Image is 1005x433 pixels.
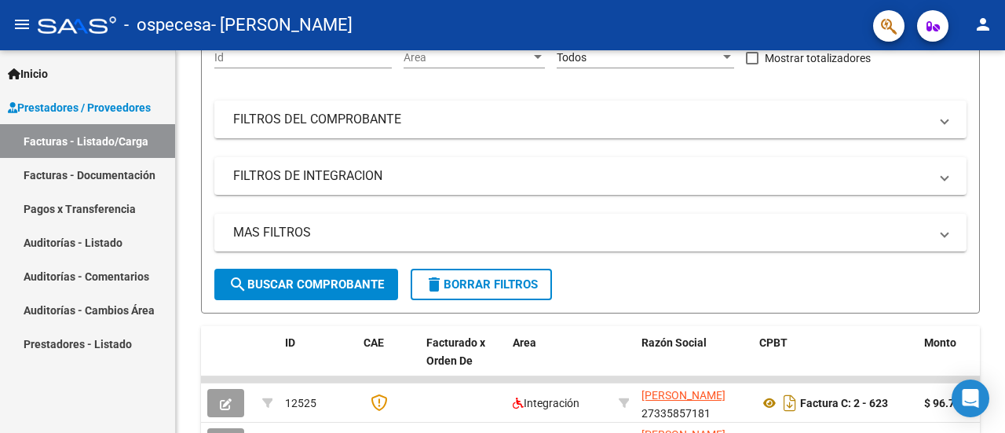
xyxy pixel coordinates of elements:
[357,326,420,395] datatable-header-cell: CAE
[952,380,989,417] div: Open Intercom Messenger
[124,8,211,42] span: - ospecesa
[557,51,587,64] span: Todos
[214,214,967,251] mat-expansion-panel-header: MAS FILTROS
[780,391,800,416] i: Descargar documento
[8,65,48,83] span: Inicio
[214,101,967,138] mat-expansion-panel-header: FILTROS DEL COMPROBANTE
[641,389,725,402] span: [PERSON_NAME]
[506,326,612,395] datatable-header-cell: Area
[924,336,956,349] span: Monto
[641,387,747,420] div: 27335857181
[425,277,538,292] span: Borrar Filtros
[233,111,929,128] mat-panel-title: FILTROS DEL COMPROBANTE
[425,275,444,294] mat-icon: delete
[285,336,295,349] span: ID
[974,15,992,34] mat-icon: person
[211,8,353,42] span: - [PERSON_NAME]
[285,397,316,409] span: 12525
[420,326,506,395] datatable-header-cell: Facturado x Orden De
[8,99,151,116] span: Prestadores / Proveedores
[641,336,707,349] span: Razón Social
[214,157,967,195] mat-expansion-panel-header: FILTROS DE INTEGRACION
[924,397,982,409] strong: $ 96.723,76
[13,15,31,34] mat-icon: menu
[513,336,536,349] span: Area
[364,336,384,349] span: CAE
[233,224,929,241] mat-panel-title: MAS FILTROS
[426,336,485,367] span: Facturado x Orden De
[214,269,398,300] button: Buscar Comprobante
[404,51,531,64] span: Area
[411,269,552,300] button: Borrar Filtros
[233,167,929,185] mat-panel-title: FILTROS DE INTEGRACION
[759,336,788,349] span: CPBT
[765,49,871,68] span: Mostrar totalizadores
[800,397,888,409] strong: Factura C: 2 - 623
[753,326,918,395] datatable-header-cell: CPBT
[635,326,753,395] datatable-header-cell: Razón Social
[228,275,247,294] mat-icon: search
[228,277,384,292] span: Buscar Comprobante
[513,397,579,409] span: Integración
[279,326,357,395] datatable-header-cell: ID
